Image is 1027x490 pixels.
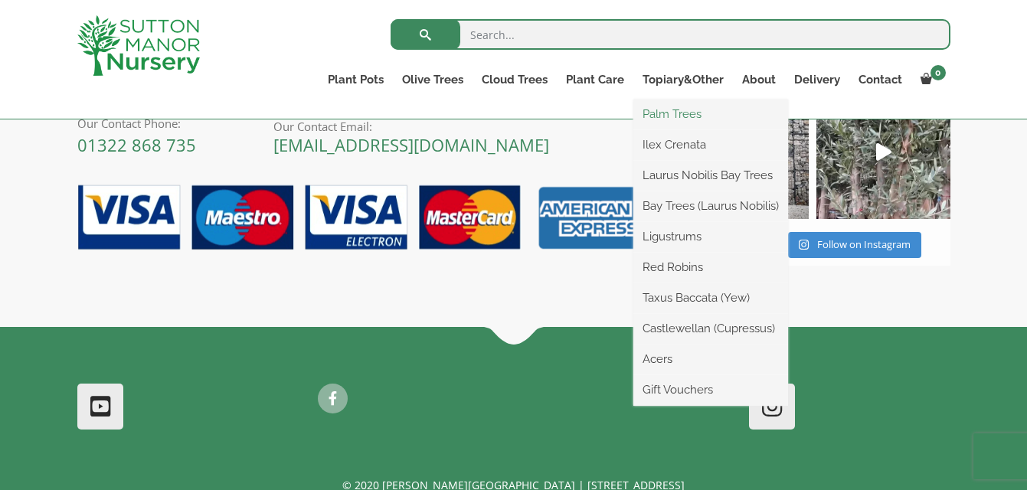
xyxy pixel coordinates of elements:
p: Our Contact Email: [273,117,643,136]
a: Delivery [785,69,849,90]
a: Play [816,85,950,219]
a: Ligustrums [633,225,788,248]
a: Taxus Baccata (Yew) [633,286,788,309]
a: Olive Trees [393,69,473,90]
a: Red Robins [633,256,788,279]
a: Ilex Crenata [633,133,788,156]
a: Castlewellan (Cupressus) [633,317,788,340]
a: Plant Care [557,69,633,90]
a: Palm Trees [633,103,788,126]
a: [EMAIL_ADDRESS][DOMAIN_NAME] [273,133,549,156]
input: Search... [391,19,950,50]
a: Contact [849,69,911,90]
a: Topiary&Other [633,69,733,90]
svg: Instagram [799,239,809,250]
span: 0 [931,65,946,80]
a: Plant Pots [319,69,393,90]
a: About [733,69,785,90]
img: logo [77,15,200,76]
a: 0 [911,69,950,90]
a: Bay Trees (Laurus Nobilis) [633,194,788,217]
p: Our Contact Phone: [77,114,251,132]
a: Gift Vouchers [633,378,788,401]
a: 01322 868 735 [77,133,196,156]
a: Instagram Follow on Instagram [788,232,921,258]
span: Follow on Instagram [817,237,911,251]
svg: Play [876,143,891,161]
a: Cloud Trees [473,69,557,90]
img: New arrivals Monday morning of beautiful olive trees 🤩🤩 The weather is beautiful this summer, gre... [816,85,950,219]
a: Laurus Nobilis Bay Trees [633,164,788,187]
a: Acers [633,348,788,371]
img: payment-options.png [66,176,644,260]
